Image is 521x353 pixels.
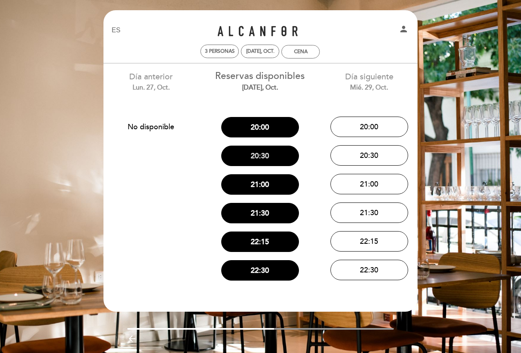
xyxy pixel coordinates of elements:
button: No disponible [112,117,190,137]
i: arrow_backward [127,334,137,344]
button: 21:30 [221,203,299,223]
span: 3 personas [205,48,235,54]
i: person [399,24,409,34]
div: [DATE], oct. [246,48,274,54]
button: 20:00 [221,117,299,137]
div: lun. 27, oct. [103,83,200,92]
div: Reservas disponibles [212,70,309,92]
div: [DATE], oct. [212,83,309,92]
button: person [399,24,409,37]
div: Día anterior [103,71,200,92]
button: 21:00 [221,174,299,195]
button: 22:30 [330,260,408,280]
button: 20:30 [330,145,408,166]
button: 22:30 [221,260,299,281]
button: 20:00 [330,117,408,137]
button: 22:15 [221,232,299,252]
button: 21:00 [330,174,408,194]
a: Alcanfor [209,19,311,42]
div: Día siguiente [321,71,418,92]
button: 22:15 [330,231,408,252]
button: 21:30 [330,202,408,223]
div: Cena [294,49,308,55]
div: mié. 29, oct. [321,83,418,92]
button: 20:30 [221,146,299,166]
